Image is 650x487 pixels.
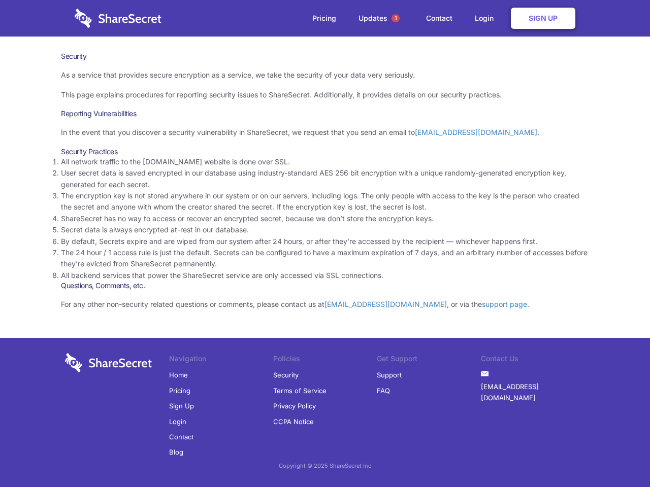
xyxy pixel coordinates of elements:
[65,353,152,372] img: logo-wordmark-white-trans-d4663122ce5f474addd5e946df7df03e33cb6a1c49d2221995e7729f52c070b2.svg
[415,128,537,136] a: [EMAIL_ADDRESS][DOMAIN_NAME]
[169,398,194,413] a: Sign Up
[273,398,316,413] a: Privacy Policy
[61,167,589,190] li: User secret data is saved encrypted in our database using industry-standard AES 256 bit encryptio...
[169,383,190,398] a: Pricing
[61,247,589,270] li: The 24 hour / 1 access rule is just the default. Secrets can be configured to have a maximum expi...
[273,353,377,367] li: Policies
[61,224,589,235] li: Secret data is always encrypted at-rest in our database.
[75,9,161,28] img: logo-wordmark-white-trans-d4663122ce5f474addd5e946df7df03e33cb6a1c49d2221995e7729f52c070b2.svg
[61,190,589,213] li: The encryption key is not stored anywhere in our system or on our servers, including logs. The on...
[169,367,188,382] a: Home
[392,14,400,22] span: 1
[324,300,447,308] a: [EMAIL_ADDRESS][DOMAIN_NAME]
[273,367,299,382] a: Security
[61,236,589,247] li: By default, Secrets expire and are wiped from our system after 24 hours, or after they’re accesse...
[377,353,481,367] li: Get Support
[61,127,589,138] p: In the event that you discover a security vulnerability in ShareSecret, we request that you send ...
[61,109,589,118] h3: Reporting Vulnerabilities
[169,414,186,429] a: Login
[61,156,589,167] li: All network traffic to the [DOMAIN_NAME] website is done over SSL.
[465,3,509,34] a: Login
[302,3,346,34] a: Pricing
[377,367,402,382] a: Support
[377,383,390,398] a: FAQ
[169,353,273,367] li: Navigation
[61,89,589,100] p: This page explains procedures for reporting security issues to ShareSecret. Additionally, it prov...
[481,353,585,367] li: Contact Us
[482,300,527,308] a: support page
[61,213,589,224] li: ShareSecret has no way to access or recover an encrypted secret, because we don’t store the encry...
[61,147,589,156] h3: Security Practices
[169,429,193,444] a: Contact
[61,281,589,290] h3: Questions, Comments, etc.
[273,383,327,398] a: Terms of Service
[169,444,183,460] a: Blog
[416,3,463,34] a: Contact
[273,414,314,429] a: CCPA Notice
[61,52,589,61] h1: Security
[511,8,575,29] a: Sign Up
[481,379,585,406] a: [EMAIL_ADDRESS][DOMAIN_NAME]
[61,69,589,81] p: As a service that provides secure encryption as a service, we take the security of your data very...
[61,299,589,310] p: For any other non-security related questions or comments, please contact us at , or via the .
[61,270,589,281] li: All backend services that power the ShareSecret service are only accessed via SSL connections.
